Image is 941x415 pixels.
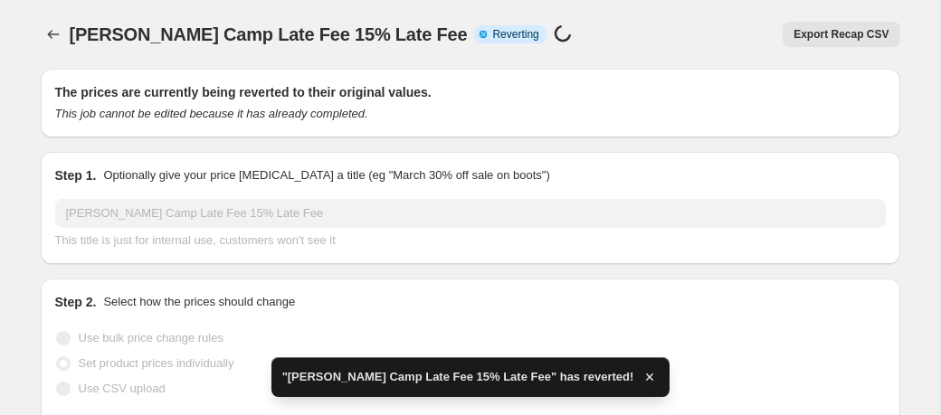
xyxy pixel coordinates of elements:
h2: Step 2. [55,293,97,311]
button: Price change jobs [41,22,66,47]
button: Export Recap CSV [783,22,899,47]
h2: Step 1. [55,166,97,184]
span: Use CSV upload [79,382,166,395]
p: Select how the prices should change [103,293,295,311]
h2: The prices are currently being reverted to their original values. [55,83,886,101]
span: Set product prices individually [79,356,234,370]
input: 30% off holiday sale [55,199,886,228]
span: This title is just for internal use, customers won't see it [55,233,336,247]
span: Export Recap CSV [794,27,889,42]
p: Optionally give your price [MEDICAL_DATA] a title (eg "March 30% off sale on boots") [103,166,549,184]
span: Reverting [492,27,538,42]
span: [PERSON_NAME] Camp Late Fee 15% Late Fee [70,24,468,44]
i: This job cannot be edited because it has already completed. [55,107,368,120]
span: Use bulk price change rules [79,331,223,344]
span: "[PERSON_NAME] Camp Late Fee 15% Late Fee" has reverted! [282,368,634,386]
